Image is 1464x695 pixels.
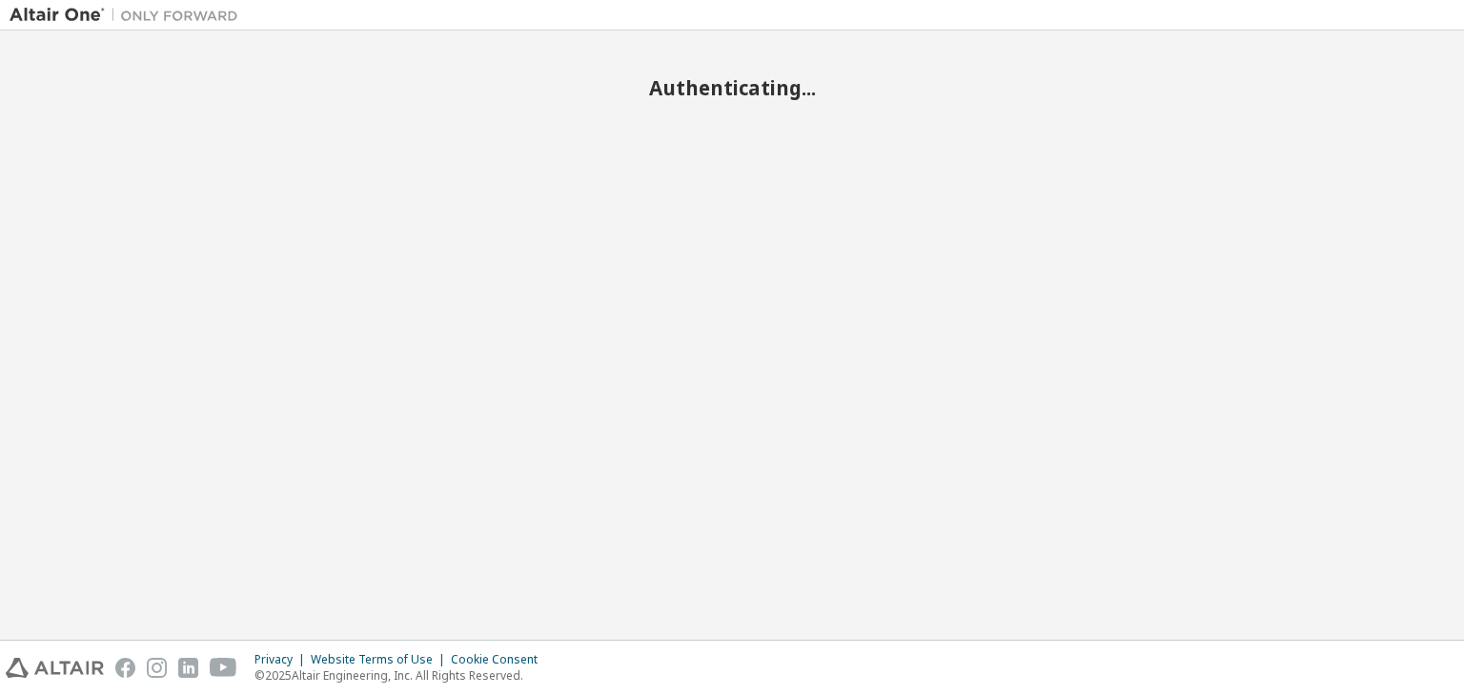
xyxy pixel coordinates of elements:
[115,658,135,678] img: facebook.svg
[254,652,311,667] div: Privacy
[210,658,237,678] img: youtube.svg
[6,658,104,678] img: altair_logo.svg
[451,652,549,667] div: Cookie Consent
[10,75,1454,100] h2: Authenticating...
[147,658,167,678] img: instagram.svg
[178,658,198,678] img: linkedin.svg
[254,667,549,684] p: © 2025 Altair Engineering, Inc. All Rights Reserved.
[10,6,248,25] img: Altair One
[311,652,451,667] div: Website Terms of Use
